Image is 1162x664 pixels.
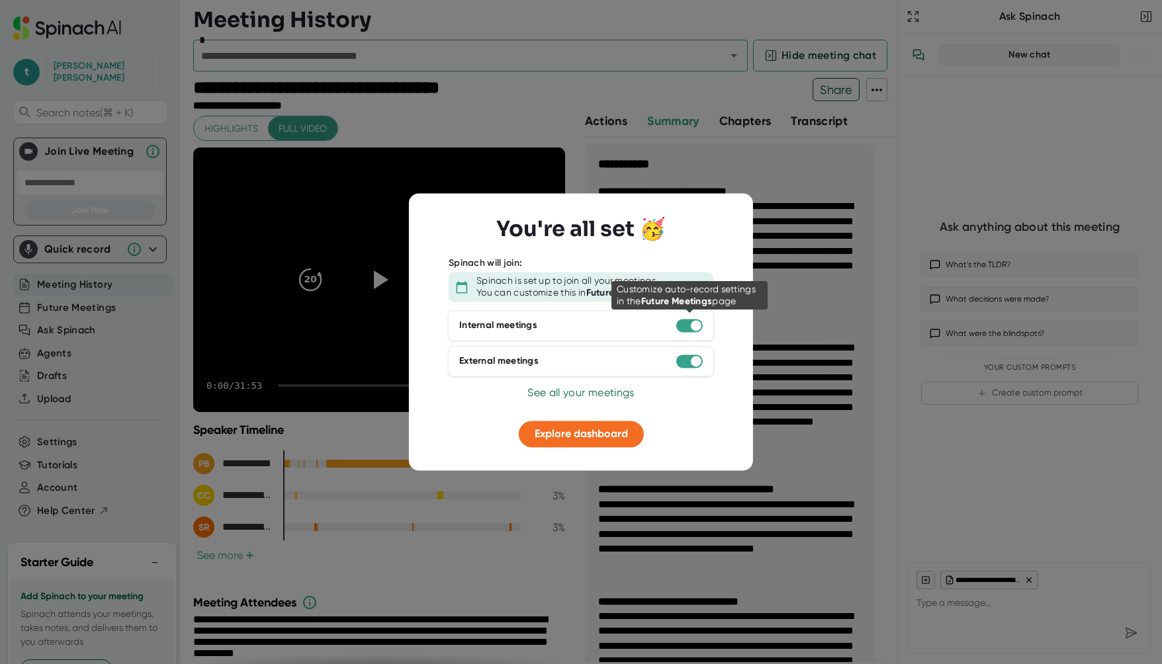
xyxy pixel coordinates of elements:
[476,275,658,287] div: Spinach is set up to join all your meetings.
[476,287,659,299] div: You can customize this in .
[535,427,628,440] span: Explore dashboard
[586,287,658,298] b: Future Meetings
[527,385,634,401] button: See all your meetings
[459,356,539,368] div: External meetings
[519,421,644,447] button: Explore dashboard
[459,320,537,332] div: Internal meetings
[496,217,666,242] h3: You're all set 🥳
[449,257,522,269] div: Spinach will join:
[527,386,634,399] span: See all your meetings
